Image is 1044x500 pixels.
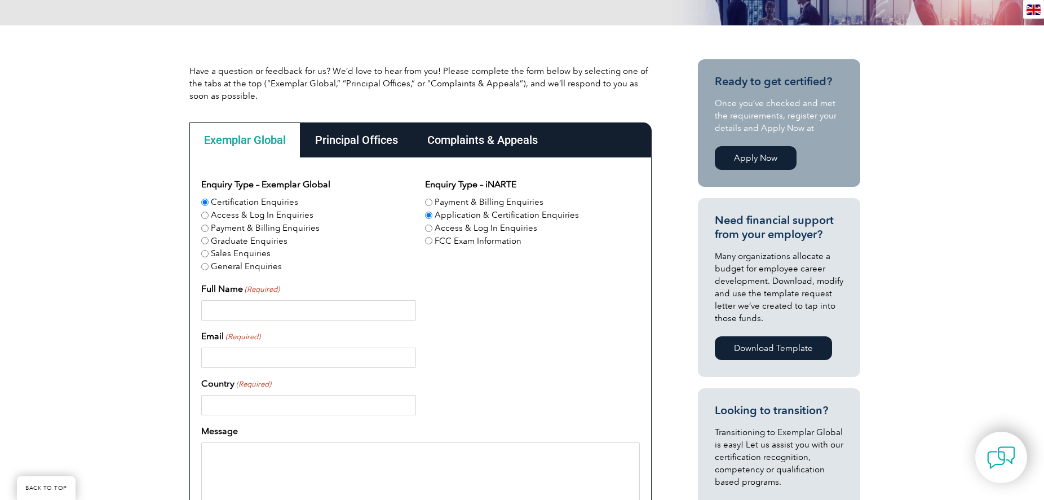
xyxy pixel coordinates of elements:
[435,235,521,248] label: FCC Exam Information
[211,222,320,235] label: Payment & Billing Enquiries
[201,178,330,191] legend: Enquiry Type – Exemplar Global
[413,122,552,157] div: Complaints & Appeals
[715,426,843,488] p: Transitioning to Exemplar Global is easy! Let us assist you with our certification recognition, c...
[201,330,260,343] label: Email
[201,424,238,438] label: Message
[236,379,272,390] span: (Required)
[715,336,832,360] a: Download Template
[435,196,543,209] label: Payment & Billing Enquiries
[211,196,298,209] label: Certification Enquiries
[715,403,843,418] h3: Looking to transition?
[211,247,271,260] label: Sales Enquiries
[201,377,271,391] label: Country
[715,97,843,134] p: Once you’ve checked and met the requirements, register your details and Apply Now at
[211,235,287,248] label: Graduate Enquiries
[715,213,843,242] h3: Need financial support from your employer?
[715,146,797,170] a: Apply Now
[189,65,652,102] p: Have a question or feedback for us? We’d love to hear from you! Please complete the form below by...
[244,284,280,295] span: (Required)
[211,209,313,222] label: Access & Log In Enquiries
[987,444,1015,472] img: contact-chat.png
[425,178,516,191] legend: Enquiry Type – iNARTE
[1027,5,1041,15] img: en
[201,282,280,296] label: Full Name
[17,476,76,500] a: BACK TO TOP
[715,250,843,324] p: Many organizations allocate a budget for employee career development. Download, modify and use th...
[715,74,843,89] h3: Ready to get certified?
[189,122,300,157] div: Exemplar Global
[435,222,537,235] label: Access & Log In Enquiries
[435,209,579,222] label: Application & Certification Enquiries
[225,331,261,343] span: (Required)
[300,122,413,157] div: Principal Offices
[211,260,282,273] label: General Enquiries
